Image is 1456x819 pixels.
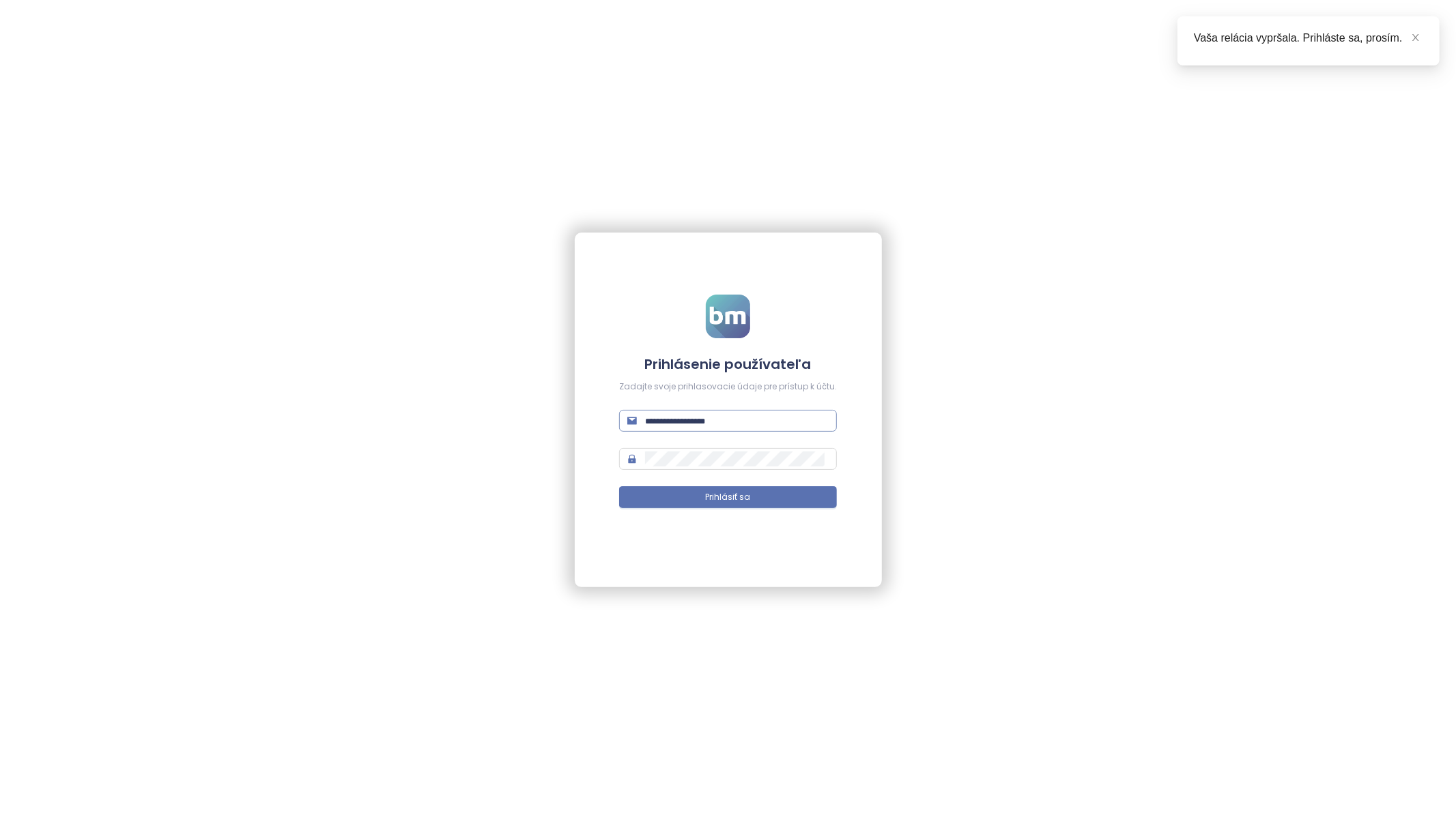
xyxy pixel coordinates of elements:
[619,486,837,508] button: Prihlásiť sa
[1194,30,1423,46] div: Vaša relácia vypršala. Prihláste sa, prosím.
[706,491,751,504] span: Prihlásiť sa
[619,355,837,374] h4: Prihlásenie používateľa
[627,416,637,426] span: mail
[706,295,750,338] img: logo
[619,381,837,393] div: Zadajte svoje prihlasovacie údaje pre prístup k účtu.
[627,454,637,464] span: lock
[1411,33,1421,42] span: close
